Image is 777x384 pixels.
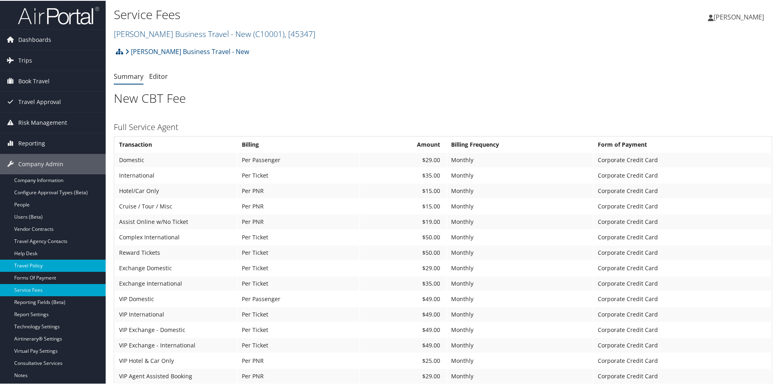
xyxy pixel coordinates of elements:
[360,306,447,321] td: $49.00
[18,132,45,153] span: Reporting
[594,137,771,151] th: Form of Payment
[447,306,593,321] td: Monthly
[238,291,359,306] td: Per Passenger
[594,183,771,197] td: Corporate Credit Card
[714,12,764,21] span: [PERSON_NAME]
[238,137,359,151] th: Billing
[447,276,593,290] td: Monthly
[238,276,359,290] td: Per Ticket
[594,152,771,167] td: Corporate Credit Card
[115,167,237,182] td: International
[447,152,593,167] td: Monthly
[114,5,553,22] h1: Service Fees
[238,214,359,228] td: Per PNR
[594,167,771,182] td: Corporate Credit Card
[115,214,237,228] td: Assist Online w/No Ticket
[594,214,771,228] td: Corporate Credit Card
[115,353,237,367] td: VIP Hotel & Car Only
[284,28,315,39] span: , [ 45347 ]
[594,291,771,306] td: Corporate Credit Card
[115,245,237,259] td: Reward Tickets
[360,198,447,213] td: $15.00
[238,167,359,182] td: Per Ticket
[115,137,237,151] th: Transaction
[447,322,593,336] td: Monthly
[447,337,593,352] td: Monthly
[594,353,771,367] td: Corporate Credit Card
[115,322,237,336] td: VIP Exchange - Domestic
[238,183,359,197] td: Per PNR
[594,245,771,259] td: Corporate Credit Card
[18,29,51,49] span: Dashboards
[238,306,359,321] td: Per Ticket
[447,353,593,367] td: Monthly
[594,322,771,336] td: Corporate Credit Card
[360,322,447,336] td: $49.00
[238,368,359,383] td: Per PNR
[115,337,237,352] td: VIP Exchange - International
[594,368,771,383] td: Corporate Credit Card
[18,70,50,91] span: Book Travel
[447,183,593,197] td: Monthly
[594,198,771,213] td: Corporate Credit Card
[114,121,772,132] h3: Full Service Agent
[115,183,237,197] td: Hotel/Car Only
[115,276,237,290] td: Exchange International
[238,353,359,367] td: Per PNR
[115,368,237,383] td: VIP Agent Assisted Booking
[238,152,359,167] td: Per Passenger
[238,322,359,336] td: Per Ticket
[360,137,447,151] th: Amount
[238,245,359,259] td: Per Ticket
[360,260,447,275] td: $29.00
[594,337,771,352] td: Corporate Credit Card
[115,291,237,306] td: VIP Domestic
[115,229,237,244] td: Complex International
[115,260,237,275] td: Exchange Domestic
[149,71,168,80] a: Editor
[125,43,249,59] a: [PERSON_NAME] Business Travel - New
[238,337,359,352] td: Per Ticket
[447,198,593,213] td: Monthly
[115,152,237,167] td: Domestic
[360,229,447,244] td: $50.00
[360,291,447,306] td: $49.00
[447,214,593,228] td: Monthly
[18,5,99,24] img: airportal-logo.png
[238,229,359,244] td: Per Ticket
[360,214,447,228] td: $19.00
[18,91,61,111] span: Travel Approval
[447,245,593,259] td: Monthly
[253,28,284,39] span: ( C10001 )
[115,198,237,213] td: Cruise / Tour / Misc
[447,167,593,182] td: Monthly
[18,50,32,70] span: Trips
[447,137,593,151] th: Billing Frequency
[360,353,447,367] td: $25.00
[447,368,593,383] td: Monthly
[360,276,447,290] td: $35.00
[594,306,771,321] td: Corporate Credit Card
[18,112,67,132] span: Risk Management
[447,229,593,244] td: Monthly
[115,306,237,321] td: VIP International
[594,276,771,290] td: Corporate Credit Card
[114,28,315,39] a: [PERSON_NAME] Business Travel - New
[114,89,772,106] h1: New CBT Fee
[594,229,771,244] td: Corporate Credit Card
[594,260,771,275] td: Corporate Credit Card
[447,291,593,306] td: Monthly
[708,4,772,28] a: [PERSON_NAME]
[18,153,63,174] span: Company Admin
[360,152,447,167] td: $29.00
[360,368,447,383] td: $29.00
[360,245,447,259] td: $50.00
[238,198,359,213] td: Per PNR
[238,260,359,275] td: Per Ticket
[360,337,447,352] td: $49.00
[114,71,143,80] a: Summary
[360,167,447,182] td: $35.00
[360,183,447,197] td: $15.00
[447,260,593,275] td: Monthly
